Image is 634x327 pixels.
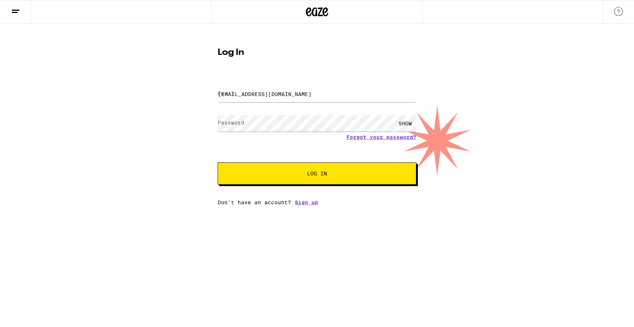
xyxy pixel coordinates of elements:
div: Don't have an account? [218,199,416,205]
span: Log In [307,171,327,176]
a: Sign up [295,199,318,205]
label: Password [218,120,244,126]
button: Log In [218,162,416,185]
div: SHOW [394,115,416,132]
a: Forgot your password? [346,134,416,140]
input: Email [218,86,416,102]
h1: Log In [218,48,416,57]
label: Email [218,90,234,96]
span: Hi. Need any help? [4,5,53,11]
